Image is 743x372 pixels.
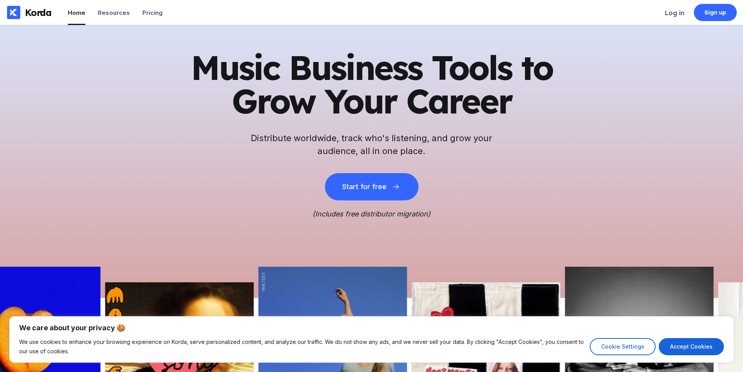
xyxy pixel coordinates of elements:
button: Accept Cookies [659,338,724,355]
button: Cookie Settings [590,338,656,355]
div: Sign up [704,9,727,16]
p: We care about your privacy 🍪 [19,323,724,333]
i: (Includes free distributor migration) [312,210,431,218]
p: We use cookies to enhance your browsing experience on Korda, serve personalized content, and anal... [19,337,584,356]
h1: Music Business Tools to Grow Your Career [181,51,563,118]
div: Log in [665,9,684,17]
button: Start for free [325,173,418,200]
div: Resources [98,9,130,16]
h2: Distribute worldwide, track who's listening, and grow your audience, all in one place. [247,132,497,158]
div: Start for free [342,183,387,191]
div: Korda [25,7,51,18]
a: Sign up [694,4,737,21]
div: Home [68,9,85,16]
div: Pricing [142,9,163,16]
